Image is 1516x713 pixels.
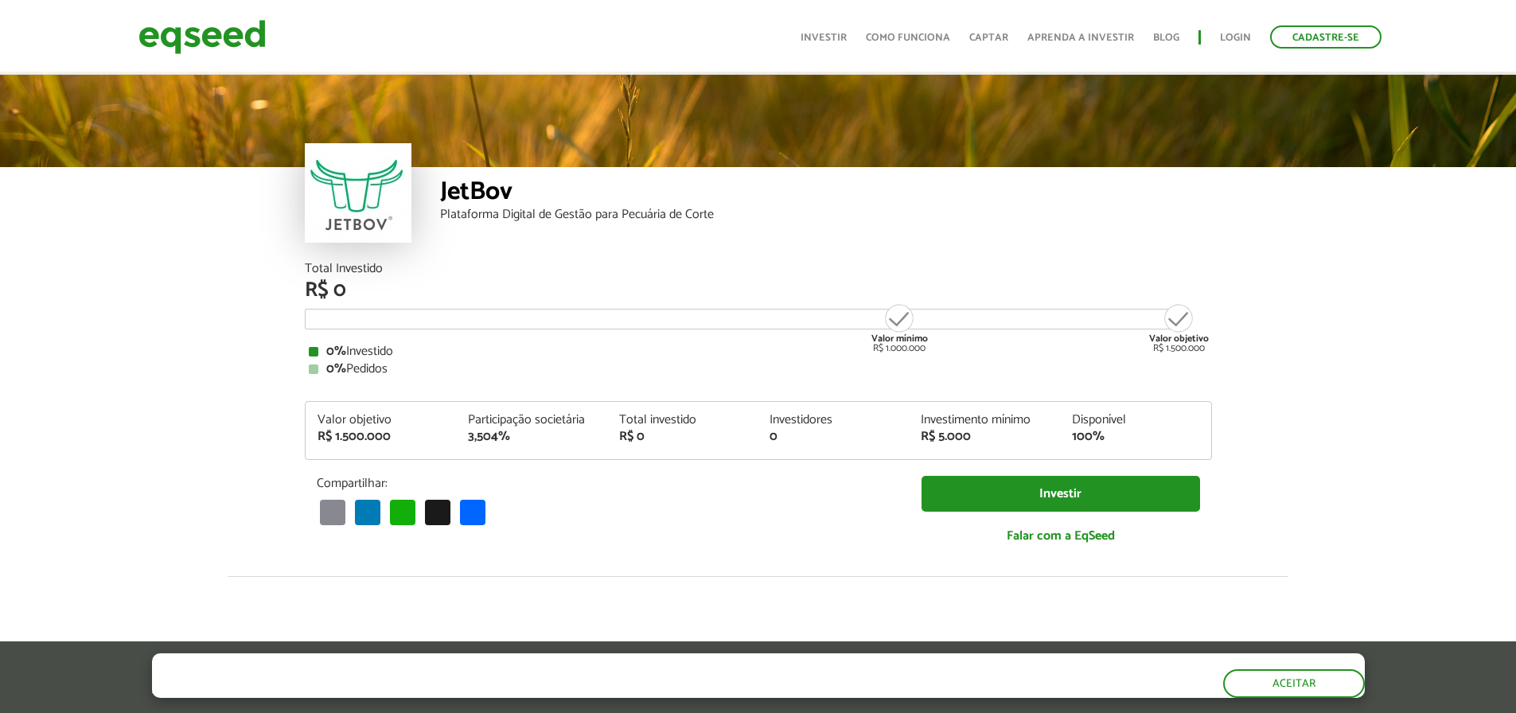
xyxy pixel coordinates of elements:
[318,414,445,427] div: Valor objetivo
[352,499,384,525] a: LinkedIn
[326,341,346,362] strong: 0%
[870,302,929,353] div: R$ 1.000.000
[801,33,847,43] a: Investir
[770,431,897,443] div: 0
[362,684,546,697] a: política de privacidade e de cookies
[1027,33,1134,43] a: Aprenda a investir
[422,499,454,525] a: X
[318,431,445,443] div: R$ 1.500.000
[921,414,1048,427] div: Investimento mínimo
[770,414,897,427] div: Investidores
[922,476,1200,512] a: Investir
[922,520,1200,552] a: Falar com a EqSeed
[309,345,1208,358] div: Investido
[1149,331,1209,346] strong: Valor objetivo
[468,431,595,443] div: 3,504%
[1153,33,1179,43] a: Blog
[309,363,1208,376] div: Pedidos
[440,208,1212,221] div: Plataforma Digital de Gestão para Pecuária de Corte
[440,179,1212,208] div: JetBov
[969,33,1008,43] a: Captar
[326,358,346,380] strong: 0%
[152,653,728,678] h5: O site da EqSeed utiliza cookies para melhorar sua navegação.
[1072,414,1199,427] div: Disponível
[871,331,928,346] strong: Valor mínimo
[1149,302,1209,353] div: R$ 1.500.000
[317,476,898,491] p: Compartilhar:
[305,263,1212,275] div: Total Investido
[457,499,489,525] a: Share
[619,431,746,443] div: R$ 0
[921,431,1048,443] div: R$ 5.000
[1270,25,1382,49] a: Cadastre-se
[619,414,746,427] div: Total investido
[468,414,595,427] div: Participação societária
[1072,431,1199,443] div: 100%
[866,33,950,43] a: Como funciona
[305,280,1212,301] div: R$ 0
[152,682,728,697] p: Ao clicar em "aceitar", você aceita nossa .
[387,499,419,525] a: WhatsApp
[317,499,349,525] a: Email
[1220,33,1251,43] a: Login
[1223,669,1365,698] button: Aceitar
[138,16,266,58] img: EqSeed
